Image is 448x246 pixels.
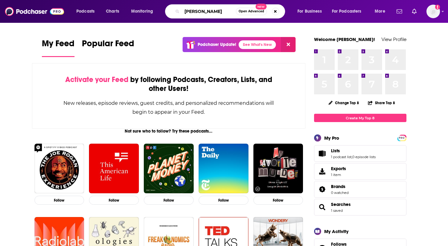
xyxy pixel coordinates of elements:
[314,181,406,198] span: Brands
[316,167,329,176] span: Exports
[381,36,406,42] a: View Profile
[42,38,75,57] a: My Feed
[89,196,139,205] button: Follow
[394,6,405,17] a: Show notifications dropdown
[76,7,95,16] span: Podcasts
[293,6,329,16] button: open menu
[331,184,349,189] a: Brands
[331,184,345,189] span: Brands
[331,208,343,213] a: 1 saved
[370,6,393,16] button: open menu
[328,6,370,16] button: open menu
[182,6,236,16] input: Search podcasts, credits, & more...
[239,40,276,49] a: See What's New
[352,155,376,159] a: 0 episode lists
[239,10,264,13] span: Open Advanced
[72,6,103,16] button: open menu
[89,144,139,194] img: This American Life
[332,7,361,16] span: For Podcasters
[127,6,161,16] button: open menu
[324,228,349,234] div: My Activity
[5,6,64,17] img: Podchaser - Follow, Share and Rate Podcasts
[331,173,346,177] span: 1 item
[426,5,440,18] span: Logged in as inkhouseNYC
[144,144,194,194] img: Planet Money
[106,7,119,16] span: Charts
[32,129,306,134] div: Not sure who to follow? Try these podcasts...
[199,144,248,194] img: The Daily
[82,38,134,57] a: Popular Feed
[314,145,406,162] span: Lists
[316,203,329,211] a: Searches
[63,75,275,93] div: by following Podcasts, Creators, Lists, and other Users!
[314,114,406,122] a: Create My Top 8
[426,5,440,18] button: Show profile menu
[331,166,346,171] span: Exports
[144,196,194,205] button: Follow
[131,7,153,16] span: Monitoring
[426,5,440,18] img: User Profile
[331,202,351,207] a: Searches
[65,75,128,84] span: Activate your Feed
[375,7,385,16] span: More
[198,42,236,47] p: Podchaser Update!
[435,5,440,10] svg: Add a profile image
[171,4,291,18] div: Search podcasts, credits, & more...
[253,144,303,194] img: My Favorite Murder with Karen Kilgariff and Georgia Hardstark
[63,99,275,117] div: New releases, episode reviews, guest credits, and personalized recommendations will begin to appe...
[316,149,329,158] a: Lists
[398,135,406,140] a: PRO
[316,185,329,194] a: Brands
[34,144,84,194] img: The Joe Rogan Experience
[325,99,363,107] button: Change Top 8
[199,196,248,205] button: Follow
[314,163,406,180] a: Exports
[331,148,376,154] a: Lists
[253,196,303,205] button: Follow
[324,135,339,141] div: My Pro
[314,36,375,42] a: Welcome [PERSON_NAME]!
[34,196,84,205] button: Follow
[102,6,123,16] a: Charts
[314,199,406,215] span: Searches
[297,7,322,16] span: For Business
[410,6,419,17] a: Show notifications dropdown
[256,4,267,10] span: New
[368,97,395,109] button: Share Top 8
[236,8,267,15] button: Open AdvancedNew
[331,148,340,154] span: Lists
[82,38,134,52] span: Popular Feed
[331,191,349,195] a: 0 watched
[42,38,75,52] span: My Feed
[398,136,406,140] span: PRO
[331,155,352,159] a: 1 podcast list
